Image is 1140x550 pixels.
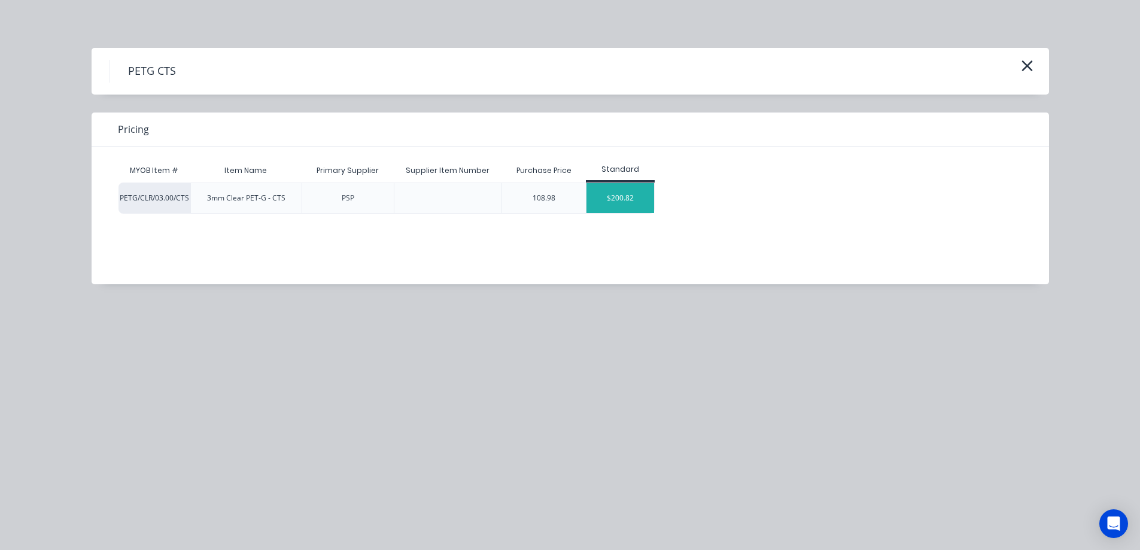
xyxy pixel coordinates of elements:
div: Standard [586,164,655,175]
div: PETG/CLR/03.00/CTS [118,183,190,214]
div: Open Intercom Messenger [1099,509,1128,538]
span: Pricing [118,122,149,136]
div: Purchase Price [507,156,581,186]
div: PSP [342,193,354,203]
div: 3mm Clear PET-G - CTS [207,193,285,203]
div: Primary Supplier [307,156,388,186]
div: Supplier Item Number [396,156,499,186]
div: 108.98 [533,193,555,203]
div: Item Name [215,156,276,186]
div: MYOB Item # [118,159,190,183]
h4: PETG CTS [110,60,194,83]
div: $200.82 [586,183,654,213]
